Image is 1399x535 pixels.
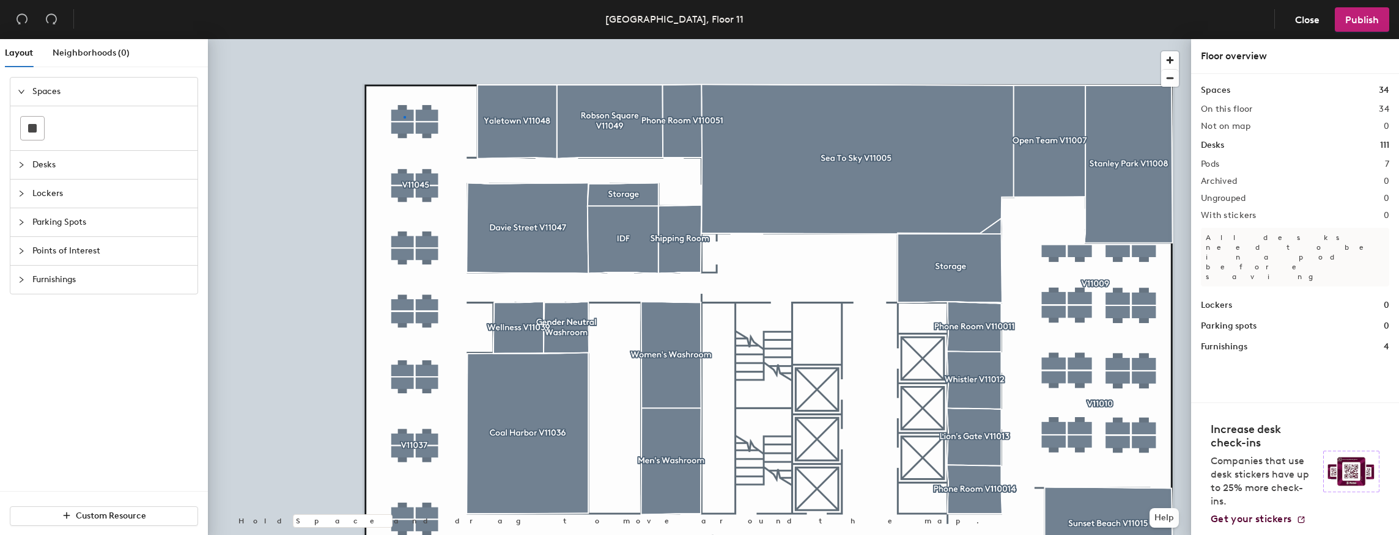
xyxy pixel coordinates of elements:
h2: 34 [1379,104,1389,114]
button: Undo (⌘ + Z) [10,7,34,32]
span: Parking Spots [32,208,190,236]
button: Help [1150,508,1179,528]
h2: Not on map [1201,122,1250,131]
h2: 7 [1385,159,1389,169]
span: Desks [32,151,190,179]
span: collapsed [18,276,25,283]
h2: With stickers [1201,211,1257,220]
h1: Spaces [1201,84,1230,97]
img: Sticker logo [1323,451,1379,492]
h2: 0 [1384,122,1389,131]
h1: Desks [1201,139,1224,152]
span: Furnishings [32,266,190,294]
button: Custom Resource [10,506,198,526]
span: expanded [18,88,25,95]
span: Layout [5,48,33,58]
span: Custom Resource [76,511,146,521]
button: Close [1285,7,1330,32]
h2: 0 [1384,211,1389,220]
span: Close [1295,14,1320,26]
h2: Pods [1201,159,1219,169]
p: Companies that use desk stickers have up to 25% more check-ins. [1211,454,1316,508]
span: Lockers [32,180,190,208]
h1: Parking spots [1201,319,1257,333]
h1: Furnishings [1201,340,1247,354]
span: collapsed [18,219,25,226]
button: Publish [1335,7,1389,32]
span: collapsed [18,190,25,197]
h1: 34 [1379,84,1389,97]
p: All desks need to be in a pod before saving [1201,228,1389,286]
span: Get your stickers [1211,513,1291,525]
h2: On this floor [1201,104,1253,114]
span: collapsed [18,161,25,169]
span: Publish [1345,14,1379,26]
button: Redo (⌘ + ⇧ + Z) [39,7,64,32]
h2: Archived [1201,177,1237,186]
h2: 0 [1384,177,1389,186]
h1: 4 [1384,340,1389,354]
h4: Increase desk check-ins [1211,423,1316,449]
span: Points of Interest [32,237,190,265]
h1: 111 [1380,139,1389,152]
div: Floor overview [1201,49,1389,64]
a: Get your stickers [1211,513,1306,525]
span: Spaces [32,78,190,106]
span: Neighborhoods (0) [53,48,130,58]
h1: Lockers [1201,299,1232,312]
h1: 0 [1384,299,1389,312]
div: [GEOGRAPHIC_DATA], Floor 11 [605,12,744,27]
span: collapsed [18,247,25,255]
h1: 0 [1384,319,1389,333]
h2: Ungrouped [1201,194,1246,203]
h2: 0 [1384,194,1389,203]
